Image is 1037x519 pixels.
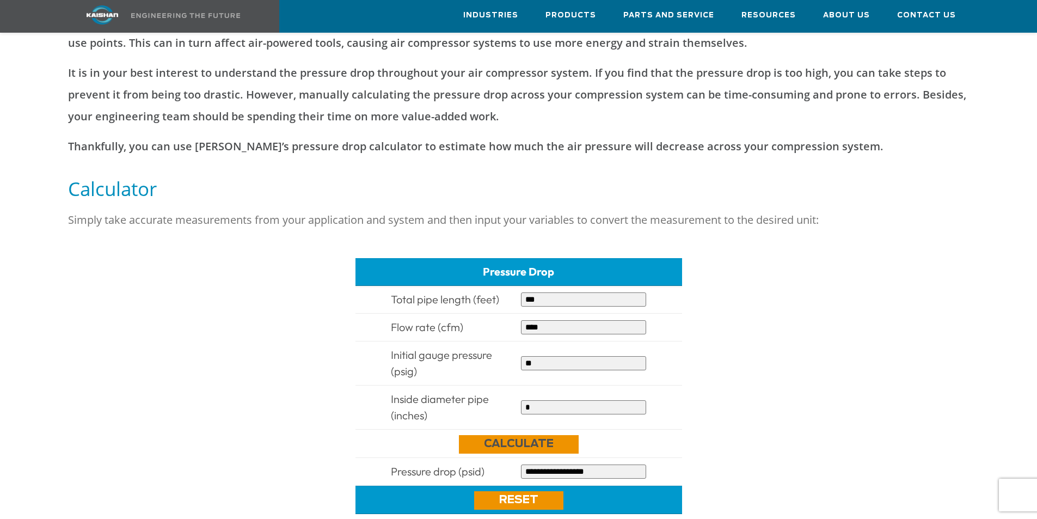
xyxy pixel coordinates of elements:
[463,9,518,22] span: Industries
[391,320,463,334] span: Flow rate (cfm)
[68,209,969,231] p: Simply take accurate measurements from your application and system and then input your variables ...
[741,9,796,22] span: Resources
[823,9,870,22] span: About Us
[741,1,796,30] a: Resources
[623,1,714,30] a: Parts and Service
[823,1,870,30] a: About Us
[897,9,956,22] span: Contact Us
[623,9,714,22] span: Parts and Service
[62,5,143,25] img: kaishan logo
[474,491,563,510] a: Reset
[545,9,596,22] span: Products
[68,136,969,157] p: Thankfully, you can use [PERSON_NAME]’s pressure drop calculator to estimate how much the air pre...
[545,1,596,30] a: Products
[391,348,492,378] span: Initial gauge pressure (psig)
[463,1,518,30] a: Industries
[131,13,240,18] img: Engineering the future
[897,1,956,30] a: Contact Us
[68,62,969,127] p: It is in your best interest to understand the pressure drop throughout your air compressor system...
[391,465,484,478] span: Pressure drop (psid)
[391,292,499,306] span: Total pipe length (feet)
[483,265,554,278] span: Pressure Drop
[391,392,489,422] span: Inside diameter pipe (inches)
[68,176,969,201] h5: Calculator
[459,435,579,454] a: Calculate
